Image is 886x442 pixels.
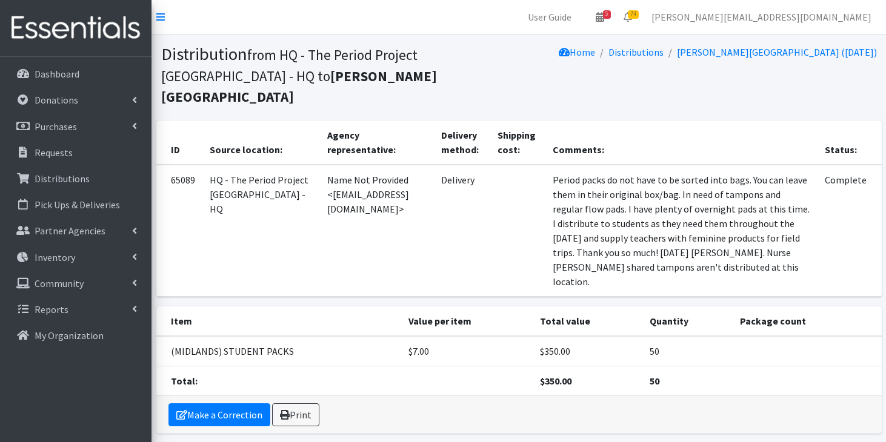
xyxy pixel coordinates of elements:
td: Period packs do not have to be sorted into bags. You can leave them in their original box/bag. In... [545,165,818,297]
a: User Guide [518,5,581,29]
th: Comments: [545,120,818,165]
p: Partner Agencies [35,225,105,237]
td: Name Not Provided <[EMAIL_ADDRESS][DOMAIN_NAME]> [320,165,434,297]
small: from HQ - The Period Project [GEOGRAPHIC_DATA] - HQ to [161,46,437,105]
a: Inventory [5,245,147,269]
td: $350.00 [533,336,642,366]
strong: Total: [171,375,198,387]
span: 74 [628,10,639,19]
a: Dashboard [5,62,147,86]
th: Item [156,306,402,336]
a: Donations [5,88,147,112]
p: Requests [35,147,73,159]
p: Pick Ups & Deliveries [35,199,120,211]
a: Distributions [5,167,147,191]
a: Print [272,403,319,426]
p: Dashboard [35,68,79,80]
td: HQ - The Period Project [GEOGRAPHIC_DATA] - HQ [202,165,321,297]
td: Complete [818,165,881,297]
a: Distributions [608,46,664,58]
a: Reports [5,297,147,322]
p: Inventory [35,251,75,263]
p: My Organization [35,329,104,341]
th: Quantity [642,306,733,336]
a: Requests [5,140,147,165]
a: 74 [614,5,642,29]
a: Purchases [5,114,147,139]
a: Pick Ups & Deliveries [5,193,147,217]
th: Source location: [202,120,321,165]
th: Delivery method: [434,120,490,165]
a: 5 [586,5,614,29]
img: HumanEssentials [5,8,147,48]
th: Status: [818,120,881,165]
p: Purchases [35,120,77,133]
th: Total value [533,306,642,336]
a: Partner Agencies [5,219,147,243]
p: Community [35,277,84,289]
th: Package count [733,306,882,336]
td: Delivery [434,165,490,297]
a: Make a Correction [168,403,270,426]
span: 5 [603,10,611,19]
p: Distributions [35,173,90,185]
strong: $350.00 [540,375,571,387]
td: 65089 [156,165,202,297]
a: My Organization [5,323,147,348]
th: Value per item [401,306,533,336]
p: Donations [35,94,78,106]
p: Reports [35,303,68,315]
td: (MIDLANDS) STUDENT PACKS [156,336,402,366]
a: Community [5,271,147,295]
th: Shipping cost: [490,120,545,165]
strong: 50 [650,375,659,387]
h1: Distribution [161,44,515,107]
th: Agency representative: [320,120,434,165]
td: 50 [642,336,733,366]
a: Home [559,46,595,58]
td: $7.00 [401,336,533,366]
a: [PERSON_NAME][EMAIL_ADDRESS][DOMAIN_NAME] [642,5,881,29]
th: ID [156,120,202,165]
a: [PERSON_NAME][GEOGRAPHIC_DATA] ([DATE]) [677,46,877,58]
